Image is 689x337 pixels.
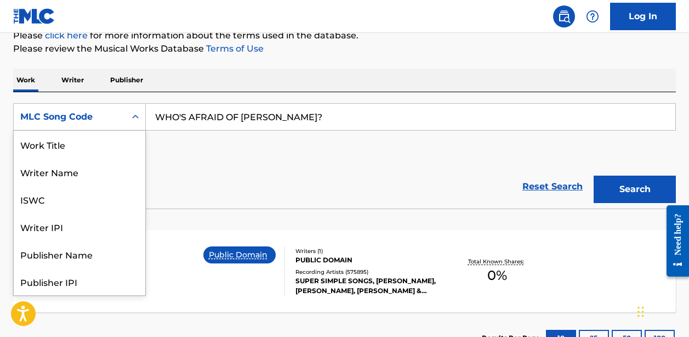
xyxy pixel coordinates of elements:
[517,175,588,199] a: Reset Search
[14,240,145,268] div: Publisher Name
[487,266,507,285] span: 0 %
[13,42,676,55] p: Please review the Musical Works Database
[13,8,55,24] img: MLC Logo
[594,176,676,203] button: Search
[582,5,603,27] div: Help
[13,230,676,312] a: PUBLIC DOMAIN TRACKMLC Song Code:P8063HISWC:Public DomainWriters (1)PUBLIC DOMAINRecording Artist...
[634,284,689,337] iframe: Chat Widget
[610,3,676,30] a: Log In
[204,43,264,54] a: Terms of Use
[13,29,676,42] p: Please for more information about the terms used in the database.
[20,110,119,123] div: MLC Song Code
[14,213,145,240] div: Writer IPI
[553,5,575,27] a: Public Search
[295,276,442,296] div: SUPER SIMPLE SONGS, [PERSON_NAME], [PERSON_NAME], [PERSON_NAME] & [PERSON_NAME], [PERSON_NAME]
[14,186,145,213] div: ISWC
[295,247,442,255] div: Writers ( 1 )
[13,103,676,209] form: Search Form
[14,131,145,158] div: Work Title
[14,268,145,295] div: Publisher IPI
[14,158,145,186] div: Writer Name
[637,295,644,328] div: Drag
[209,249,270,261] p: Public Domain
[658,194,689,288] iframe: Resource Center
[295,268,442,276] div: Recording Artists ( 575895 )
[107,69,146,92] p: Publisher
[45,30,88,41] a: click here
[468,257,527,266] p: Total Known Shares:
[295,255,442,265] div: PUBLIC DOMAIN
[13,69,38,92] p: Work
[58,69,87,92] p: Writer
[557,10,571,23] img: search
[586,10,599,23] img: help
